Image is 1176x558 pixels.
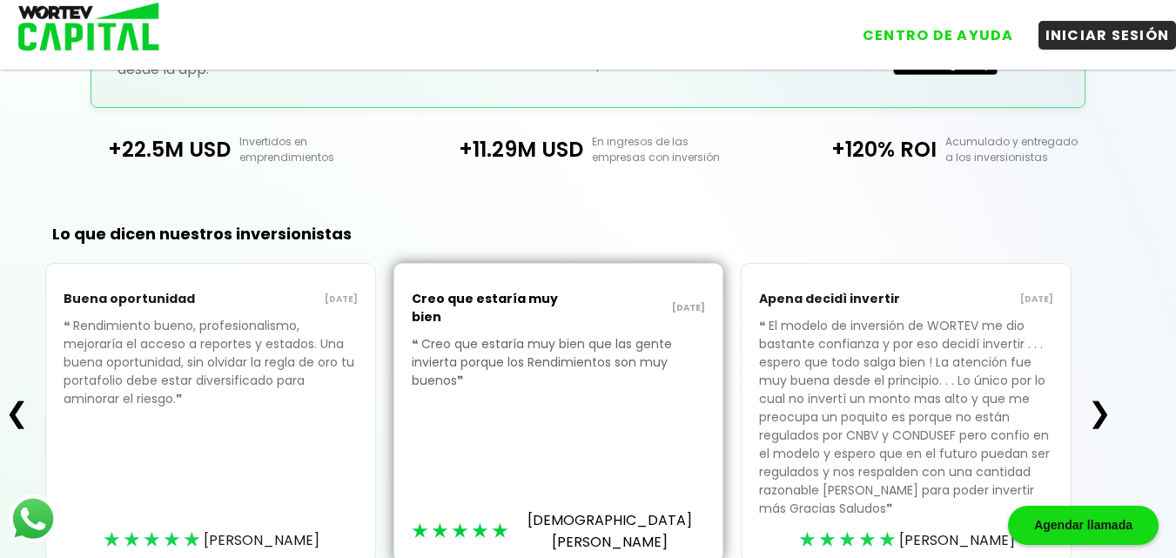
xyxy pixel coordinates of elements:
span: [PERSON_NAME] [899,529,1015,551]
div: ★★★★★ [799,527,899,553]
div: ★★★★★ [104,527,204,553]
p: +11.29M USD [412,134,584,165]
div: ★★★★★ [412,518,512,544]
p: Rendimiento bueno, profesionalismo, mejoraría el acceso a reportes y estados. Una buena oportunid... [64,317,358,434]
div: Agendar llamada [1008,506,1159,545]
p: El modelo de inversión de WORTEV me dio bastante confianza y por eso decidí invertir . . . espero... [759,317,1053,544]
p: Creo que estaría muy bien que las gente invierta porque los Rendimientos son muy buenos [412,335,706,416]
span: ❞ [176,390,185,407]
p: En ingresos de las empresas con inversión [583,134,764,165]
p: [DATE] [211,292,358,306]
img: logos_whatsapp-icon.242b2217.svg [9,494,57,543]
button: ❯ [1083,395,1117,430]
span: [PERSON_NAME] [204,529,319,551]
p: [DATE] [559,301,706,315]
span: ❝ [412,335,421,353]
p: Acumulado y entregado a los inversionistas [937,134,1118,165]
p: Invertidos en emprendimientos [231,134,412,165]
p: Apena decidì invertir [759,281,906,317]
button: CENTRO DE AYUDA [856,21,1021,50]
a: CENTRO DE AYUDA [838,8,1021,50]
span: [DEMOGRAPHIC_DATA][PERSON_NAME] [512,509,708,553]
span: ❞ [457,372,467,389]
p: +120% ROI [764,134,937,165]
span: ❝ [64,317,73,334]
p: [DATE] [906,292,1053,306]
p: +22.5M USD [59,134,232,165]
span: ❝ [759,317,769,334]
p: Creo que estaría muy bien [412,281,559,335]
span: ❞ [886,500,896,517]
p: Buena oportunidad [64,281,211,317]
